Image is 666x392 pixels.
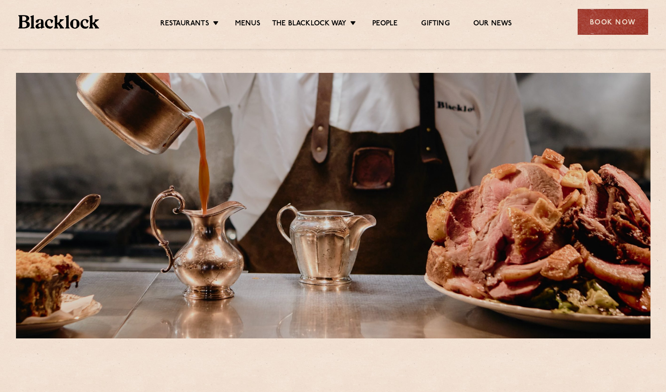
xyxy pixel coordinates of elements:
[372,19,398,30] a: People
[160,19,209,30] a: Restaurants
[473,19,512,30] a: Our News
[235,19,260,30] a: Menus
[272,19,346,30] a: The Blacklock Way
[18,15,100,29] img: BL_Textured_Logo-footer-cropped.svg
[578,9,648,35] div: Book Now
[421,19,449,30] a: Gifting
